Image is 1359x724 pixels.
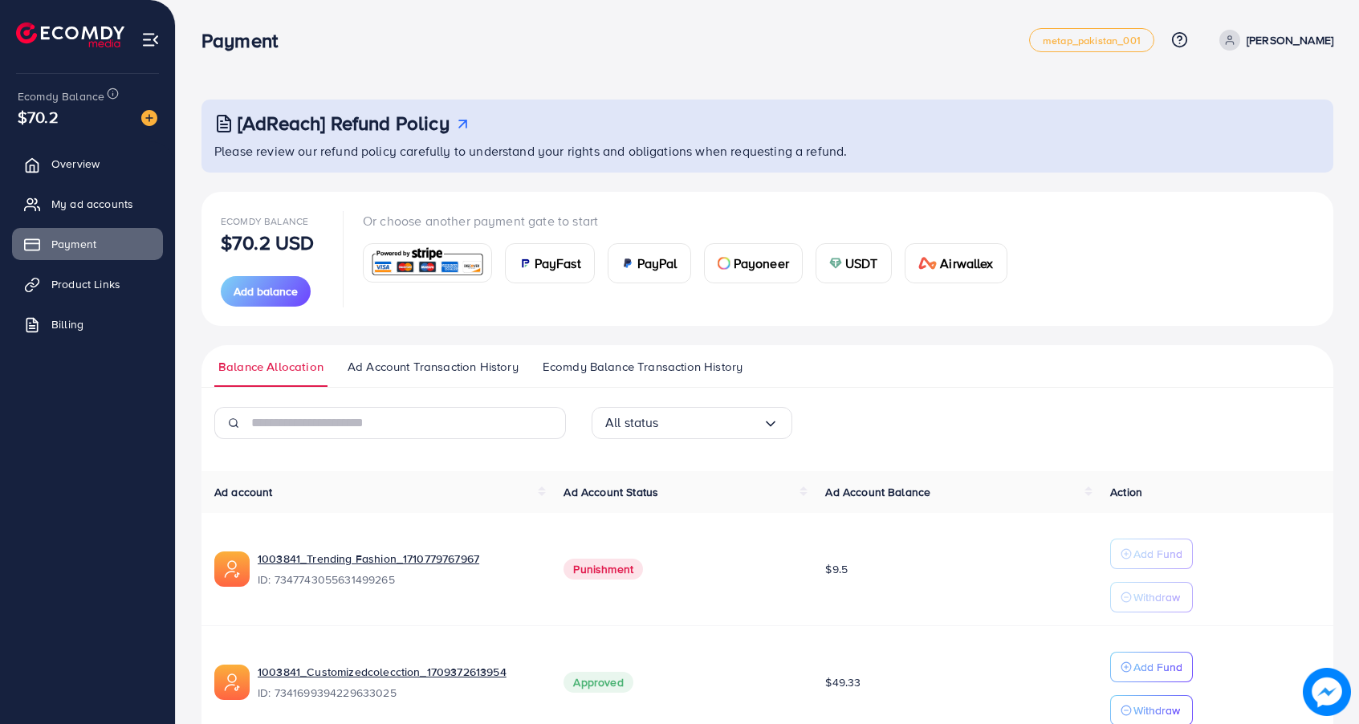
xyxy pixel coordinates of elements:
[201,29,291,52] h3: Payment
[845,254,878,273] span: USDT
[221,276,311,307] button: Add balance
[141,110,157,126] img: image
[1110,484,1142,500] span: Action
[940,254,993,273] span: Airwallex
[718,257,730,270] img: card
[363,243,492,283] a: card
[258,551,538,588] div: <span class='underline'>1003841_Trending Fashion_1710779767967</span></br>7347743055631499265
[543,358,743,376] span: Ecomdy Balance Transaction History
[816,243,892,283] a: cardUSDT
[1043,35,1141,46] span: metap_pakistan_001
[621,257,634,270] img: card
[1110,539,1193,569] button: Add Fund
[18,88,104,104] span: Ecomdy Balance
[214,551,250,587] img: ic-ads-acc.e4c84228.svg
[564,484,658,500] span: Ad Account Status
[1133,701,1180,720] p: Withdraw
[1303,668,1351,716] img: image
[592,407,792,439] div: Search for option
[258,664,538,701] div: <span class='underline'>1003841_Customizedcolecction_1709372613954</span></br>7341699394229633025
[12,228,163,260] a: Payment
[16,22,124,47] img: logo
[659,410,763,435] input: Search for option
[12,188,163,220] a: My ad accounts
[258,685,538,701] span: ID: 7341699394229633025
[238,112,450,135] h3: [AdReach] Refund Policy
[1110,652,1193,682] button: Add Fund
[258,551,538,567] a: 1003841_Trending Fashion_1710779767967
[704,243,803,283] a: cardPayoneer
[1213,30,1333,51] a: [PERSON_NAME]
[12,148,163,180] a: Overview
[825,561,848,577] span: $9.5
[535,254,581,273] span: PayFast
[1133,544,1182,563] p: Add Fund
[51,196,133,212] span: My ad accounts
[1110,582,1193,612] button: Withdraw
[12,268,163,300] a: Product Links
[1133,588,1180,607] p: Withdraw
[1029,28,1154,52] a: metap_pakistan_001
[18,105,59,128] span: $70.2
[918,257,938,270] img: card
[258,664,538,680] a: 1003841_Customizedcolecction_1709372613954
[564,559,643,580] span: Punishment
[605,410,659,435] span: All status
[141,31,160,49] img: menu
[637,254,677,273] span: PayPal
[214,665,250,700] img: ic-ads-acc.e4c84228.svg
[734,254,789,273] span: Payoneer
[218,358,323,376] span: Balance Allocation
[234,283,298,299] span: Add balance
[12,308,163,340] a: Billing
[505,243,595,283] a: cardPayFast
[1133,657,1182,677] p: Add Fund
[368,246,486,280] img: card
[348,358,519,376] span: Ad Account Transaction History
[51,316,83,332] span: Billing
[564,672,633,693] span: Approved
[51,236,96,252] span: Payment
[214,141,1324,161] p: Please review our refund policy carefully to understand your rights and obligations when requesti...
[608,243,691,283] a: cardPayPal
[1247,31,1333,50] p: [PERSON_NAME]
[258,571,538,588] span: ID: 7347743055631499265
[825,484,930,500] span: Ad Account Balance
[825,674,861,690] span: $49.33
[51,276,120,292] span: Product Links
[829,257,842,270] img: card
[221,214,308,228] span: Ecomdy Balance
[214,484,273,500] span: Ad account
[363,211,1020,230] p: Or choose another payment gate to start
[519,257,531,270] img: card
[221,233,314,252] p: $70.2 USD
[905,243,1007,283] a: cardAirwallex
[51,156,100,172] span: Overview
